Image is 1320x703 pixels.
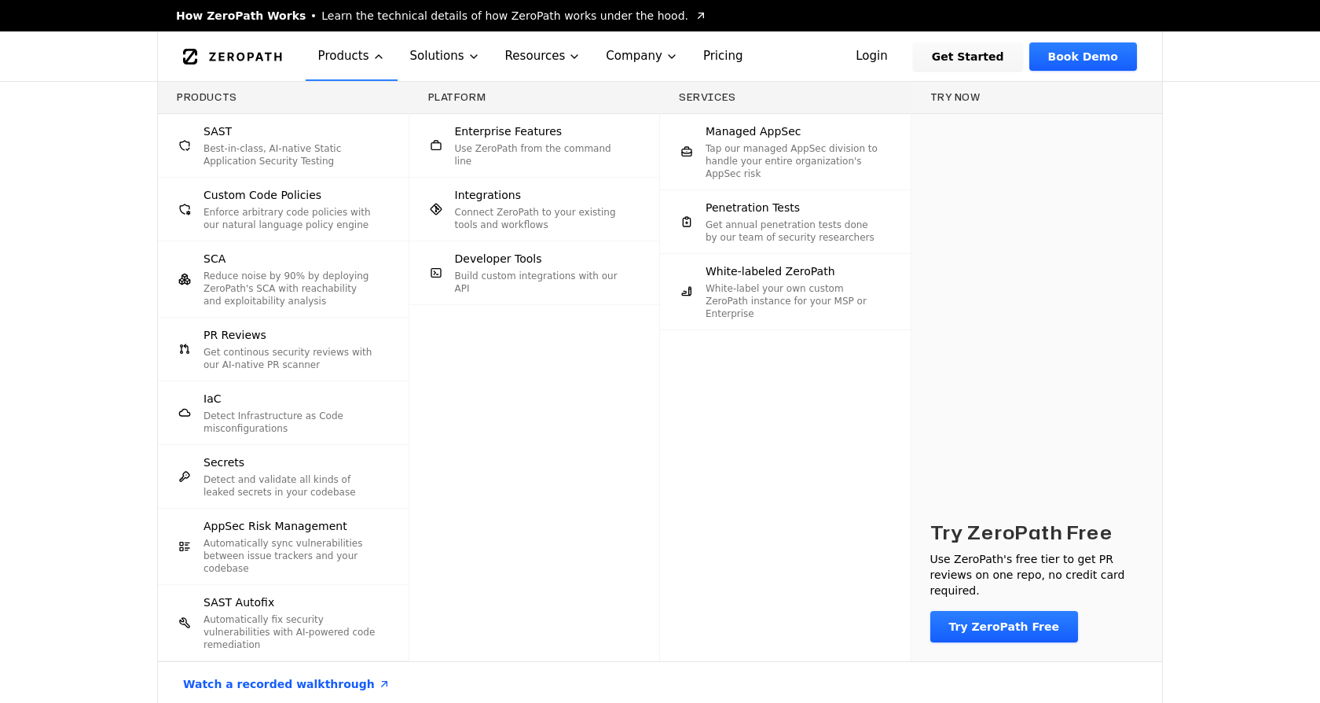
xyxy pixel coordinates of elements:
p: Get annual penetration tests done by our team of security researchers [706,219,879,244]
nav: Global [157,31,1163,81]
a: Try ZeroPath Free [930,611,1079,642]
span: Developer Tools [455,251,542,267]
span: Enterprise Features [455,123,563,139]
h3: Try now [930,91,1144,104]
button: Solutions [398,31,493,81]
p: Use ZeroPath from the command line [455,142,629,167]
a: Penetration TestsGet annual penetration tests done by our team of security researchers [660,190,911,253]
a: Get Started [913,42,1023,71]
p: Detect Infrastructure as Code misconfigurations [203,410,377,435]
span: Learn the technical details of how ZeroPath works under the hood. [321,8,688,24]
span: Managed AppSec [706,123,801,139]
span: SAST Autofix [203,594,274,610]
span: White-labeled ZeroPath [706,263,835,279]
button: Company [593,31,691,81]
span: SCA [203,251,225,267]
a: Custom Code PoliciesEnforce arbitrary code policies with our natural language policy engine [158,178,409,241]
h3: Products [177,91,390,104]
span: IaC [203,391,221,407]
span: How ZeroPath Works [176,8,306,24]
a: Managed AppSecTap our managed AppSec division to handle your entire organization's AppSec risk [660,114,911,190]
span: SAST [203,123,232,139]
a: White-labeled ZeroPathWhite-label your own custom ZeroPath instance for your MSP or Enterprise [660,254,911,329]
p: Use ZeroPath's free tier to get PR reviews on one repo, no credit card required. [930,551,1144,598]
a: SASTBest-in-class, AI-native Static Application Security Testing [158,114,409,177]
a: IntegrationsConnect ZeroPath to your existing tools and workflows [409,178,660,241]
a: PR ReviewsGet continous security reviews with our AI-native PR scanner [158,318,409,381]
span: Penetration Tests [706,200,800,215]
a: AppSec Risk ManagementAutomatically sync vulnerabilities between issue trackers and your codebase [158,509,409,584]
a: Login [837,42,907,71]
a: Developer ToolsBuild custom integrations with our API [409,241,660,304]
span: Integrations [455,187,521,203]
p: Automatically fix security vulnerabilities with AI-powered code remediation [203,613,377,651]
a: SAST AutofixAutomatically fix security vulnerabilities with AI-powered code remediation [158,585,409,661]
a: SecretsDetect and validate all kinds of leaked secrets in your codebase [158,445,409,508]
span: Custom Code Policies [203,187,321,203]
p: Reduce noise by 90% by deploying ZeroPath's SCA with reachability and exploitability analysis [203,270,377,307]
a: Book Demo [1029,42,1137,71]
h3: Services [679,91,892,104]
a: Pricing [691,31,756,81]
p: Detect and validate all kinds of leaked secrets in your codebase [203,473,377,499]
p: Connect ZeroPath to your existing tools and workflows [455,206,629,231]
p: Enforce arbitrary code policies with our natural language policy engine [203,206,377,231]
p: Tap our managed AppSec division to handle your entire organization's AppSec risk [706,142,879,180]
a: IaCDetect Infrastructure as Code misconfigurations [158,381,409,444]
h3: Try ZeroPath Free [930,520,1113,545]
h3: Platform [428,91,641,104]
span: PR Reviews [203,327,266,343]
p: White-label your own custom ZeroPath instance for your MSP or Enterprise [706,282,879,320]
p: Best-in-class, AI-native Static Application Security Testing [203,142,377,167]
button: Resources [493,31,594,81]
a: How ZeroPath WorksLearn the technical details of how ZeroPath works under the hood. [176,8,707,24]
span: Secrets [203,455,244,470]
p: Automatically sync vulnerabilities between issue trackers and your codebase [203,537,377,575]
span: AppSec Risk Management [203,518,347,534]
p: Get continous security reviews with our AI-native PR scanner [203,346,377,371]
button: Products [306,31,398,81]
a: SCAReduce noise by 90% by deploying ZeroPath's SCA with reachability and exploitability analysis [158,241,409,317]
p: Build custom integrations with our API [455,270,629,295]
a: Enterprise FeaturesUse ZeroPath from the command line [409,114,660,177]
